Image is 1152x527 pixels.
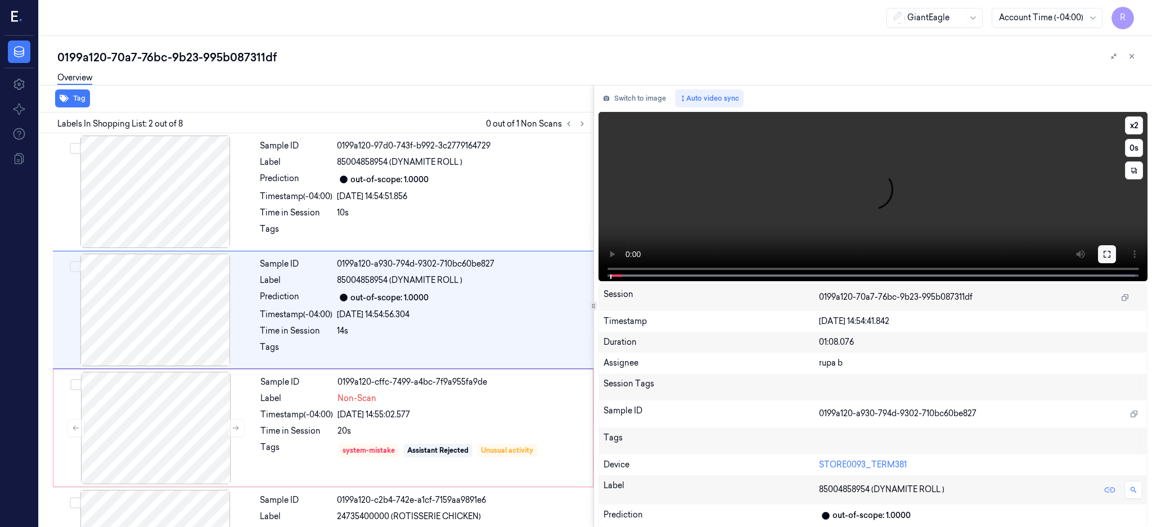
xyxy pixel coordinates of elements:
[819,316,1142,327] div: [DATE] 14:54:41.842
[819,459,1142,471] div: STORE0093_TERM381
[819,291,973,303] span: 0199a120-70a7-76bc-9b23-995b087311df
[70,379,82,390] button: Select row
[604,405,819,423] div: Sample ID
[260,207,332,219] div: Time in Session
[337,156,462,168] span: 85004858954 (DYNAMITE ROLL )
[343,445,395,456] div: system-mistake
[70,497,81,508] button: Select row
[57,118,183,130] span: Labels In Shopping List: 2 out of 8
[337,425,586,437] div: 20s
[337,376,586,388] div: 0199a120-cffc-7499-a4bc-7f9a955fa9de
[832,510,911,521] div: out-of-scope: 1.0000
[260,140,332,152] div: Sample ID
[350,174,429,186] div: out-of-scope: 1.0000
[337,191,587,202] div: [DATE] 14:54:51.856
[819,336,1142,348] div: 01:08.076
[598,89,670,107] button: Switch to image
[260,341,332,359] div: Tags
[70,261,81,272] button: Select row
[337,258,587,270] div: 0199a120-a930-794d-9302-710bc60be827
[604,336,819,348] div: Duration
[337,309,587,321] div: [DATE] 14:54:56.304
[337,393,376,404] span: Non-Scan
[260,442,333,460] div: Tags
[337,409,586,421] div: [DATE] 14:55:02.577
[604,316,819,327] div: Timestamp
[675,89,744,107] button: Auto video sync
[55,89,90,107] button: Tag
[337,140,587,152] div: 0199a120-97d0-743f-b992-3c2779164729
[604,289,819,307] div: Session
[486,117,589,130] span: 0 out of 1 Non Scans
[260,223,332,241] div: Tags
[260,393,333,404] div: Label
[337,494,587,506] div: 0199a120-c2b4-742e-a1cf-7159aa9891e6
[57,49,1143,65] div: 0199a120-70a7-76bc-9b23-995b087311df
[819,357,1142,369] div: rupa b
[604,378,819,396] div: Session Tags
[260,511,332,523] div: Label
[337,274,462,286] span: 85004858954 (DYNAMITE ROLL )
[481,445,533,456] div: Unusual activity
[260,494,332,506] div: Sample ID
[57,72,92,85] a: Overview
[260,291,332,304] div: Prediction
[604,357,819,369] div: Assignee
[350,292,429,304] div: out-of-scope: 1.0000
[407,445,469,456] div: Assistant Rejected
[819,484,944,496] span: 85004858954 (DYNAMITE ROLL )
[1125,116,1143,134] button: x2
[260,325,332,337] div: Time in Session
[337,325,587,337] div: 14s
[260,425,333,437] div: Time in Session
[337,511,481,523] span: 24735400000 (ROTISSERIE CHICKEN)
[70,143,81,154] button: Select row
[260,258,332,270] div: Sample ID
[604,432,819,450] div: Tags
[337,207,587,219] div: 10s
[604,480,819,500] div: Label
[604,459,819,471] div: Device
[260,376,333,388] div: Sample ID
[1125,139,1143,157] button: 0s
[260,156,332,168] div: Label
[260,274,332,286] div: Label
[260,191,332,202] div: Timestamp (-04:00)
[1111,7,1134,29] button: R
[604,509,819,523] div: Prediction
[819,408,976,420] span: 0199a120-a930-794d-9302-710bc60be827
[260,409,333,421] div: Timestamp (-04:00)
[260,173,332,186] div: Prediction
[260,309,332,321] div: Timestamp (-04:00)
